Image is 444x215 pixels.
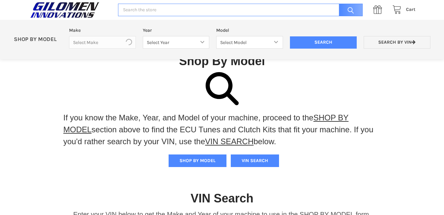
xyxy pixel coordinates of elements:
a: Search by VIN [364,36,430,49]
span: Cart [406,7,416,12]
label: Make [69,27,136,34]
p: SHOP BY MODEL [10,36,66,43]
p: If you know the Make, Year, and Model of your machine, proceed to the section above to find the E... [63,112,381,148]
button: VIN SEARCH [231,154,279,167]
h1: VIN Search [190,191,253,206]
h1: Shop By Model [28,54,415,68]
label: Year [143,27,210,34]
a: SHOP BY MODEL [63,113,349,134]
input: Search [290,36,357,49]
img: GILOMEN INNOVATIONS [28,2,101,18]
label: Model [216,27,283,34]
button: SHOP BY MODEL [169,154,226,167]
a: Cart [389,6,416,14]
a: GILOMEN INNOVATIONS [28,2,111,18]
input: Search the store [118,4,362,17]
input: Search [336,4,363,17]
a: VIN SEARCH [205,137,254,146]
